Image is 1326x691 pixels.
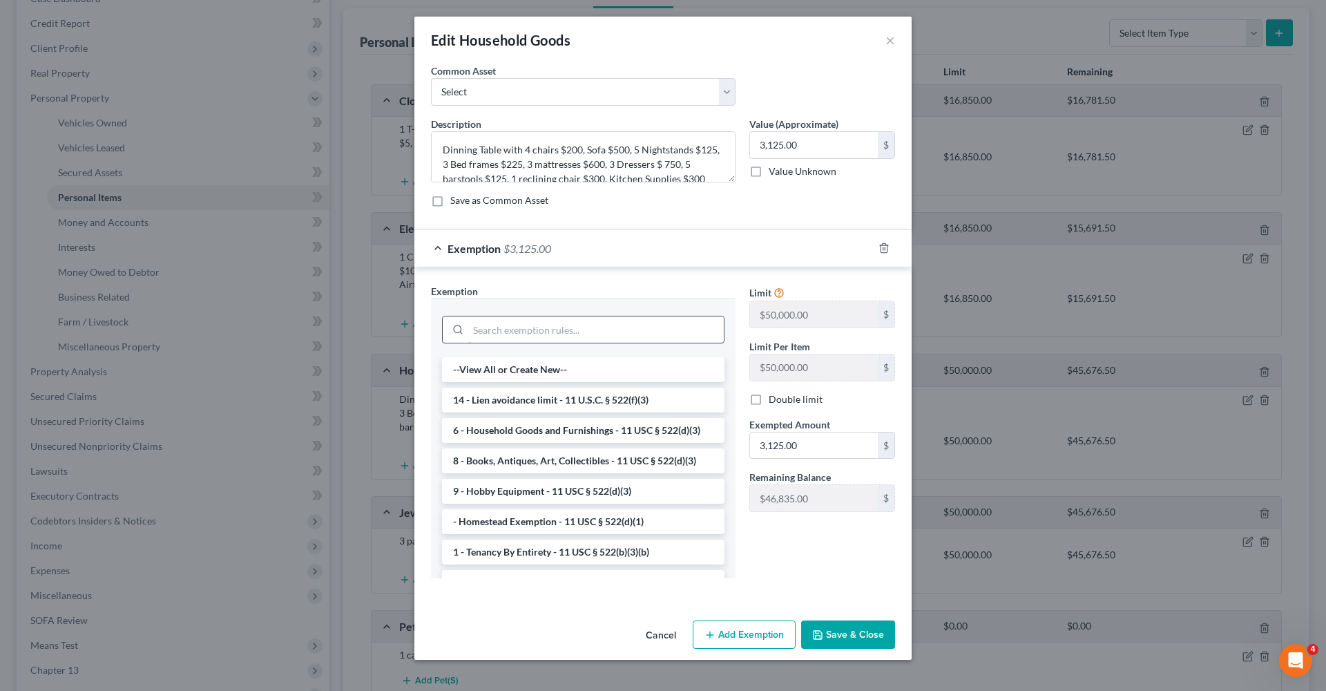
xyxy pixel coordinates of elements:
div: $ [878,433,894,459]
button: Cancel [635,622,687,650]
li: 14 - Lien avoidance limit - 11 U.S.C. § 522(f)(3) [442,388,724,413]
input: 0.00 [750,433,878,459]
button: × [885,32,895,48]
iframe: Intercom live chat [1279,644,1312,677]
label: Value (Approximate) [749,117,838,131]
div: $ [878,132,894,158]
input: 0.00 [750,132,878,158]
div: Edit Household Goods [431,30,570,50]
input: Search exemption rules... [468,316,724,343]
label: Value Unknown [769,164,836,178]
li: 8 - Books, Antiques, Art, Collectibles - 11 USC § 522(d)(3) [442,448,724,473]
span: 4 [1307,644,1318,655]
span: Exempted Amount [749,419,830,430]
div: $ [878,354,894,381]
input: -- [750,485,878,511]
li: - Homestead Exemption - 11 USC § 522(d)(1) [442,509,724,534]
label: Double limit [769,392,823,406]
button: Save & Close [801,621,895,650]
div: $ [878,301,894,328]
label: Limit Per Item [749,339,810,354]
span: Description [431,118,481,130]
span: Exemption [448,242,501,255]
label: Remaining Balance [749,470,831,484]
li: --View All or Create New-- [442,357,724,382]
li: 1 - Burial Plot - 11 USC § 522(d)(1) [442,570,724,595]
button: Add Exemption [693,621,796,650]
label: Common Asset [431,64,496,78]
span: $3,125.00 [503,242,551,255]
li: 9 - Hobby Equipment - 11 USC § 522(d)(3) [442,479,724,504]
span: Limit [749,287,771,299]
li: 1 - Tenancy By Entirety - 11 USC § 522(b)(3)(b) [442,540,724,565]
label: Save as Common Asset [450,193,548,207]
div: $ [878,485,894,511]
span: Exemption [431,285,478,297]
input: -- [750,354,878,381]
li: 6 - Household Goods and Furnishings - 11 USC § 522(d)(3) [442,418,724,443]
input: -- [750,301,878,328]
